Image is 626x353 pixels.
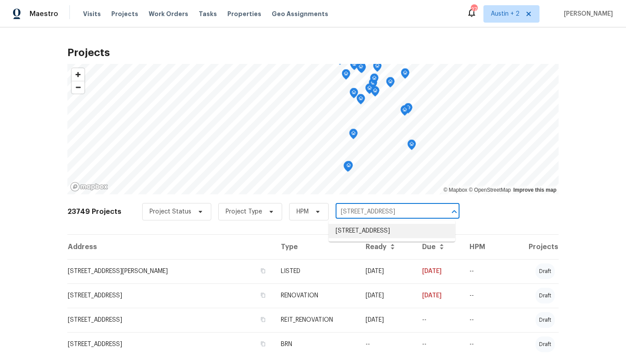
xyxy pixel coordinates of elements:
button: Copy Address [259,267,267,275]
span: Austin + 2 [491,10,519,18]
div: Map marker [407,140,416,153]
button: Copy Address [259,291,267,299]
td: [DATE] [415,259,463,283]
td: -- [463,283,500,308]
span: [PERSON_NAME] [560,10,613,18]
a: Mapbox homepage [70,182,108,192]
div: 27 [471,5,477,14]
td: [DATE] [359,283,416,308]
div: Map marker [344,161,353,174]
th: Ready [359,235,416,259]
td: [STREET_ADDRESS] [67,283,274,308]
a: Improve this map [513,187,556,193]
span: Project Status [150,207,191,216]
div: Map marker [369,78,377,92]
span: Project Type [226,207,262,216]
button: Zoom in [72,68,84,81]
li: [STREET_ADDRESS] [329,224,455,238]
input: Search projects [336,205,435,219]
span: Work Orders [149,10,188,18]
a: OpenStreetMap [469,187,511,193]
div: Map marker [404,103,413,117]
div: Map marker [370,73,379,87]
h2: 23749 Projects [67,207,121,216]
span: Tasks [199,11,217,17]
div: Map marker [350,60,359,73]
span: Projects [111,10,138,18]
div: draft [536,312,555,328]
div: Map marker [342,69,350,83]
button: Close [448,206,460,218]
button: Copy Address [259,316,267,323]
div: Map marker [343,161,352,175]
div: draft [536,288,555,303]
th: Address [67,235,274,259]
h2: Projects [67,48,559,57]
button: Zoom out [72,81,84,93]
th: HPM [463,235,500,259]
div: Map marker [365,83,374,97]
canvas: Map [67,64,559,194]
div: Map marker [349,129,358,142]
div: draft [536,336,555,352]
span: Visits [83,10,101,18]
span: Properties [227,10,261,18]
td: -- [415,308,463,332]
div: Map marker [371,86,380,100]
div: Map marker [373,61,382,75]
td: REIT_RENOVATION [274,308,359,332]
td: [DATE] [359,308,416,332]
div: Map marker [356,94,365,107]
td: RENOVATION [274,283,359,308]
td: -- [463,259,500,283]
div: Map marker [350,88,358,101]
button: Copy Address [259,340,267,348]
div: Map marker [400,105,409,119]
div: draft [536,263,555,279]
td: [DATE] [359,259,416,283]
td: -- [463,308,500,332]
span: HPM [296,207,309,216]
th: Type [274,235,359,259]
span: Maestro [30,10,58,18]
td: LISTED [274,259,359,283]
td: [DATE] [415,283,463,308]
th: Due [415,235,463,259]
a: Mapbox [443,187,467,193]
div: Map marker [401,68,410,82]
th: Projects [501,235,559,259]
span: Geo Assignments [272,10,328,18]
div: Map marker [356,62,365,76]
td: [STREET_ADDRESS] [67,308,274,332]
td: [STREET_ADDRESS][PERSON_NAME] [67,259,274,283]
div: Map marker [386,77,395,90]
